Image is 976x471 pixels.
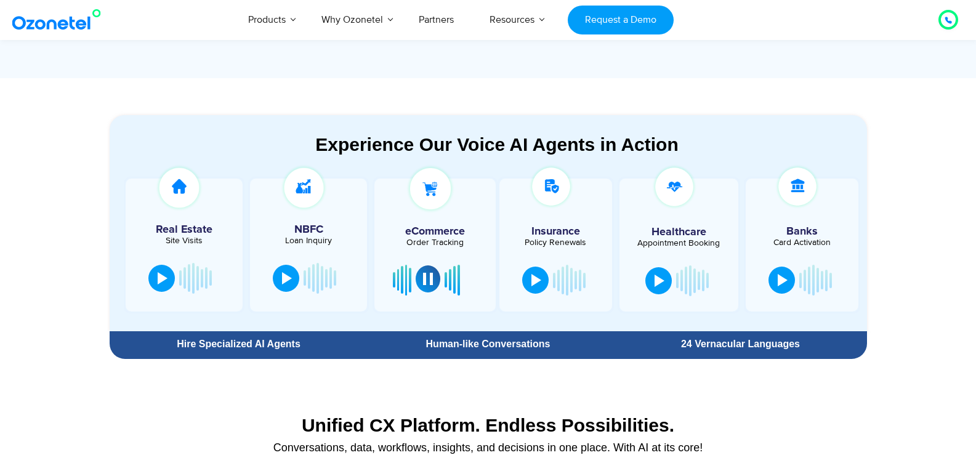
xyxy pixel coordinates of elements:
h5: NBFC [256,224,361,235]
div: Appointment Booking [629,239,729,248]
a: Request a Demo [568,6,673,34]
div: Conversations, data, workflows, insights, and decisions in one place. With AI at its core! [116,442,861,453]
h5: Real Estate [132,224,236,235]
div: 24 Vernacular Languages [620,339,860,349]
h5: eCommerce [381,226,489,237]
div: Hire Specialized AI Agents [116,339,362,349]
div: Order Tracking [381,238,489,247]
h5: Insurance [506,226,606,237]
h5: Healthcare [629,227,729,238]
div: Experience Our Voice AI Agents in Action [122,134,873,155]
div: Card Activation [752,238,852,247]
div: Policy Renewals [506,238,606,247]
h5: Banks [752,226,852,237]
div: Loan Inquiry [256,236,361,245]
div: Unified CX Platform. Endless Possibilities. [116,414,861,436]
div: Human-like Conversations [368,339,608,349]
div: Site Visits [132,236,236,245]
